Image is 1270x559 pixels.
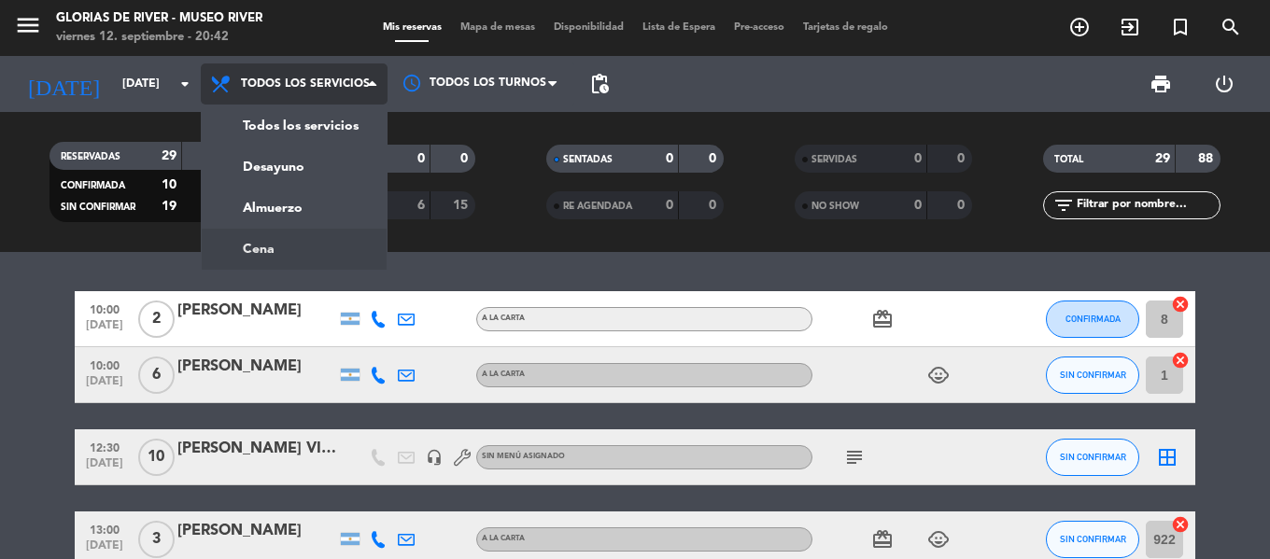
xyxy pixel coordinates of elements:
[709,199,720,212] strong: 0
[202,147,387,188] a: Desayuno
[1075,195,1220,216] input: Filtrar por nombre...
[138,356,175,394] span: 6
[61,203,135,212] span: SIN CONFIRMAR
[914,152,922,165] strong: 0
[1119,16,1141,38] i: exit_to_app
[1171,515,1190,534] i: cancel
[927,528,950,551] i: child_care
[563,202,632,211] span: RE AGENDADA
[14,63,113,105] i: [DATE]
[460,152,472,165] strong: 0
[1060,370,1126,380] span: SIN CONFIRMAR
[563,155,613,164] span: SENTADAS
[1046,300,1139,338] button: CONFIRMADA
[374,22,451,33] span: Mis reservas
[162,178,176,191] strong: 10
[1065,314,1121,324] span: CONFIRMADA
[709,152,720,165] strong: 0
[138,439,175,476] span: 10
[1052,194,1075,217] i: filter_list
[1046,521,1139,558] button: SIN CONFIRMAR
[177,355,336,379] div: [PERSON_NAME]
[1046,356,1139,394] button: SIN CONFIRMAR
[1060,534,1126,544] span: SIN CONFIRMAR
[811,155,857,164] span: SERVIDAS
[1060,452,1126,462] span: SIN CONFIRMAR
[453,199,472,212] strong: 15
[1156,446,1178,468] i: border_all
[633,22,725,33] span: Lista de Espera
[81,436,128,457] span: 12:30
[174,73,196,95] i: arrow_drop_down
[202,105,387,147] a: Todos los servicios
[957,152,968,165] strong: 0
[588,73,611,95] span: pending_actions
[202,229,387,270] a: Cena
[14,11,42,39] i: menu
[1192,56,1256,112] div: LOG OUT
[81,298,128,319] span: 10:00
[871,308,894,330] i: card_giftcard
[914,199,922,212] strong: 0
[426,449,443,466] i: headset_mic
[138,521,175,558] span: 3
[666,199,673,212] strong: 0
[811,202,859,211] span: NO SHOW
[1150,73,1172,95] span: print
[81,375,128,397] span: [DATE]
[794,22,897,33] span: Tarjetas de regalo
[162,149,176,162] strong: 29
[482,535,525,542] span: A LA CARTA
[451,22,544,33] span: Mapa de mesas
[1169,16,1192,38] i: turned_in_not
[666,152,673,165] strong: 0
[162,200,176,213] strong: 19
[81,457,128,479] span: [DATE]
[871,528,894,551] i: card_giftcard
[138,300,175,338] span: 2
[482,370,525,378] span: A LA CARTA
[417,199,425,212] strong: 6
[81,518,128,539] span: 13:00
[1068,16,1091,38] i: add_circle_outline
[56,28,262,47] div: viernes 12. septiembre - 20:42
[241,77,370,91] span: Todos los servicios
[957,199,968,212] strong: 0
[482,314,525,322] span: A LA CARTA
[1171,351,1190,370] i: cancel
[81,354,128,375] span: 10:00
[1220,16,1242,38] i: search
[482,453,565,460] span: Sin menú asignado
[177,437,336,461] div: [PERSON_NAME] VIP MAS TV UBICACION
[1171,295,1190,314] i: cancel
[61,181,125,190] span: CONFIRMADA
[202,188,387,229] a: Almuerzo
[81,319,128,341] span: [DATE]
[843,446,866,468] i: subject
[927,364,950,386] i: child_care
[544,22,633,33] span: Disponibilidad
[177,519,336,543] div: [PERSON_NAME]
[1054,155,1083,164] span: TOTAL
[1198,152,1217,165] strong: 88
[1155,152,1170,165] strong: 29
[177,299,336,323] div: [PERSON_NAME]
[1046,439,1139,476] button: SIN CONFIRMAR
[417,152,425,165] strong: 0
[61,152,120,161] span: RESERVADAS
[56,9,262,28] div: Glorias de River - Museo River
[14,11,42,46] button: menu
[1213,73,1235,95] i: power_settings_new
[725,22,794,33] span: Pre-acceso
